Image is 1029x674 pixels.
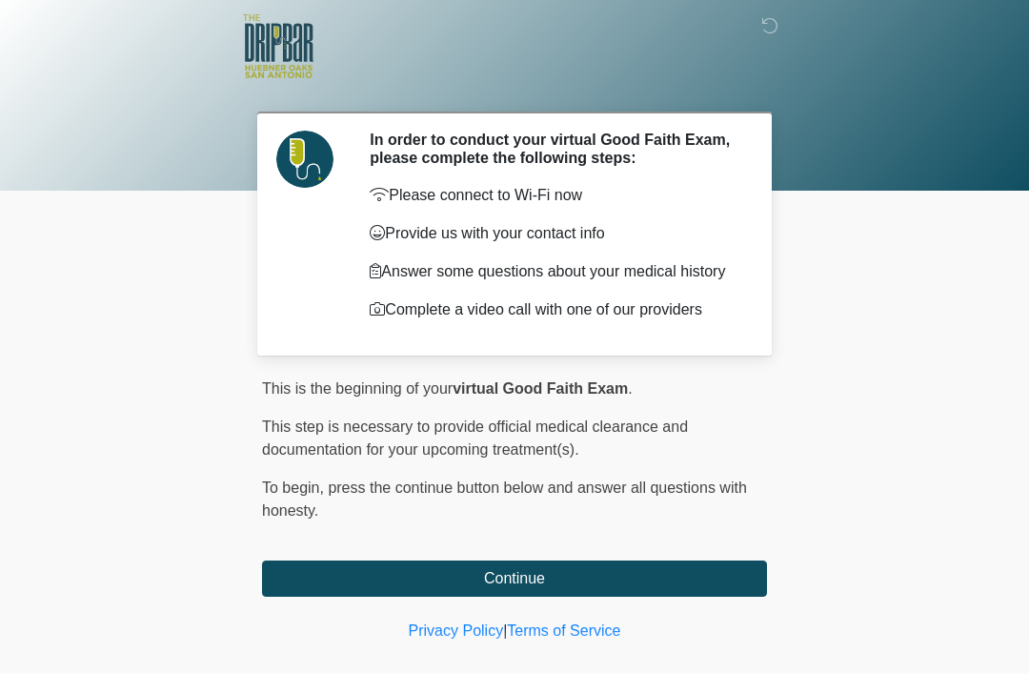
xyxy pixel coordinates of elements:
img: Agent Avatar [276,131,333,188]
a: Privacy Policy [409,623,504,639]
span: To begin, [262,480,328,496]
img: The DRIPBaR - The Strand at Huebner Oaks Logo [243,14,313,78]
span: . [628,380,632,397]
p: Answer some questions about your medical history [370,260,738,283]
span: press the continue button below and answer all questions with honesty. [262,480,747,519]
p: Provide us with your contact info [370,222,738,245]
a: | [503,623,507,639]
h2: In order to conduct your virtual Good Faith Exam, please complete the following steps: [370,131,738,167]
a: Terms of Service [507,623,620,639]
p: Complete a video call with one of our providers [370,298,738,321]
button: Continue [262,561,767,597]
span: This is the beginning of your [262,380,453,397]
span: This step is necessary to provide official medical clearance and documentation for your upcoming ... [262,419,688,458]
p: Please connect to Wi-Fi now [370,184,738,207]
strong: virtual Good Faith Exam [453,380,628,397]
